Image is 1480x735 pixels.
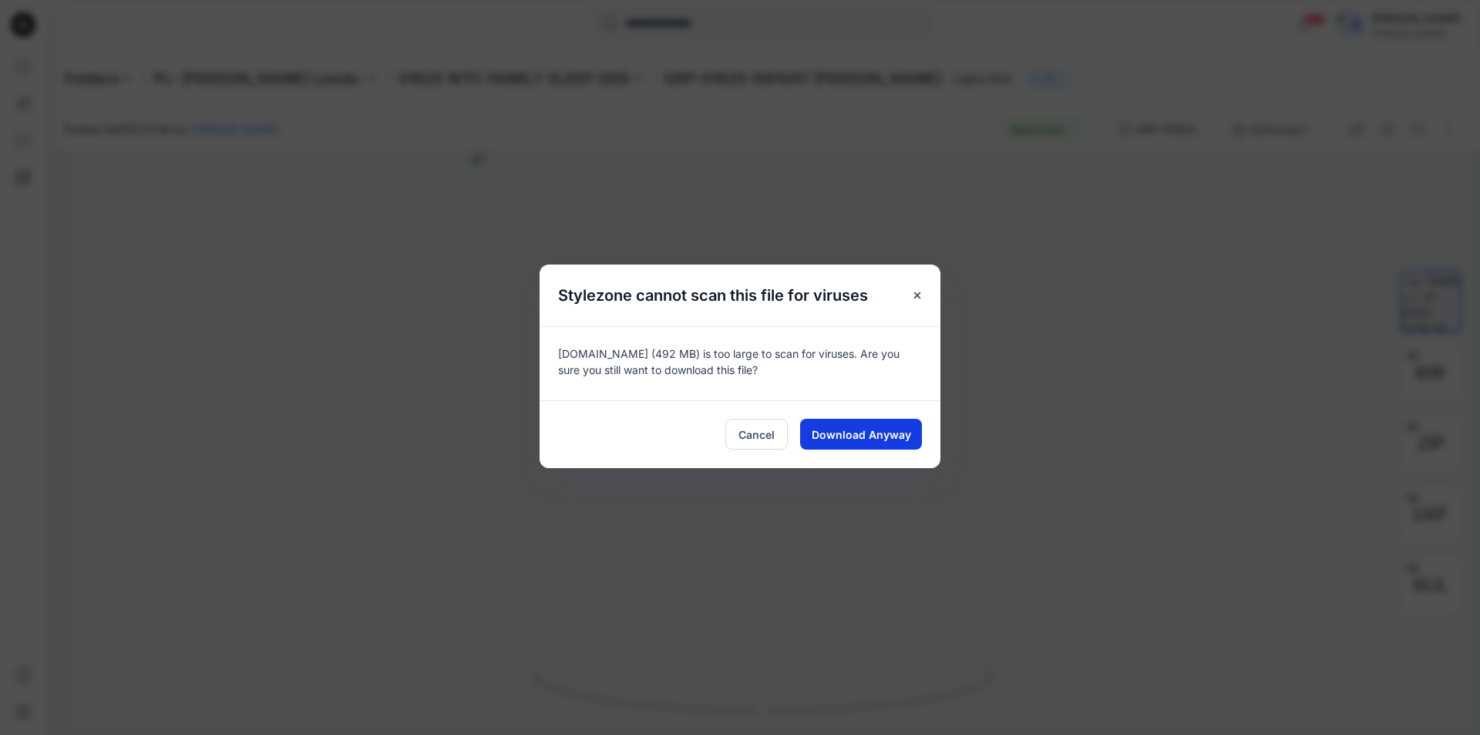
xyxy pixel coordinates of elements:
button: Close [903,282,931,309]
span: Download Anyway [812,427,911,443]
span: Cancel [738,427,775,443]
h5: Stylezone cannot scan this file for viruses [540,265,886,326]
button: Download Anyway [800,419,922,450]
div: [DOMAIN_NAME] (492 MB) is too large to scan for viruses. Are you sure you still want to download ... [540,326,940,400]
button: Cancel [725,419,788,450]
